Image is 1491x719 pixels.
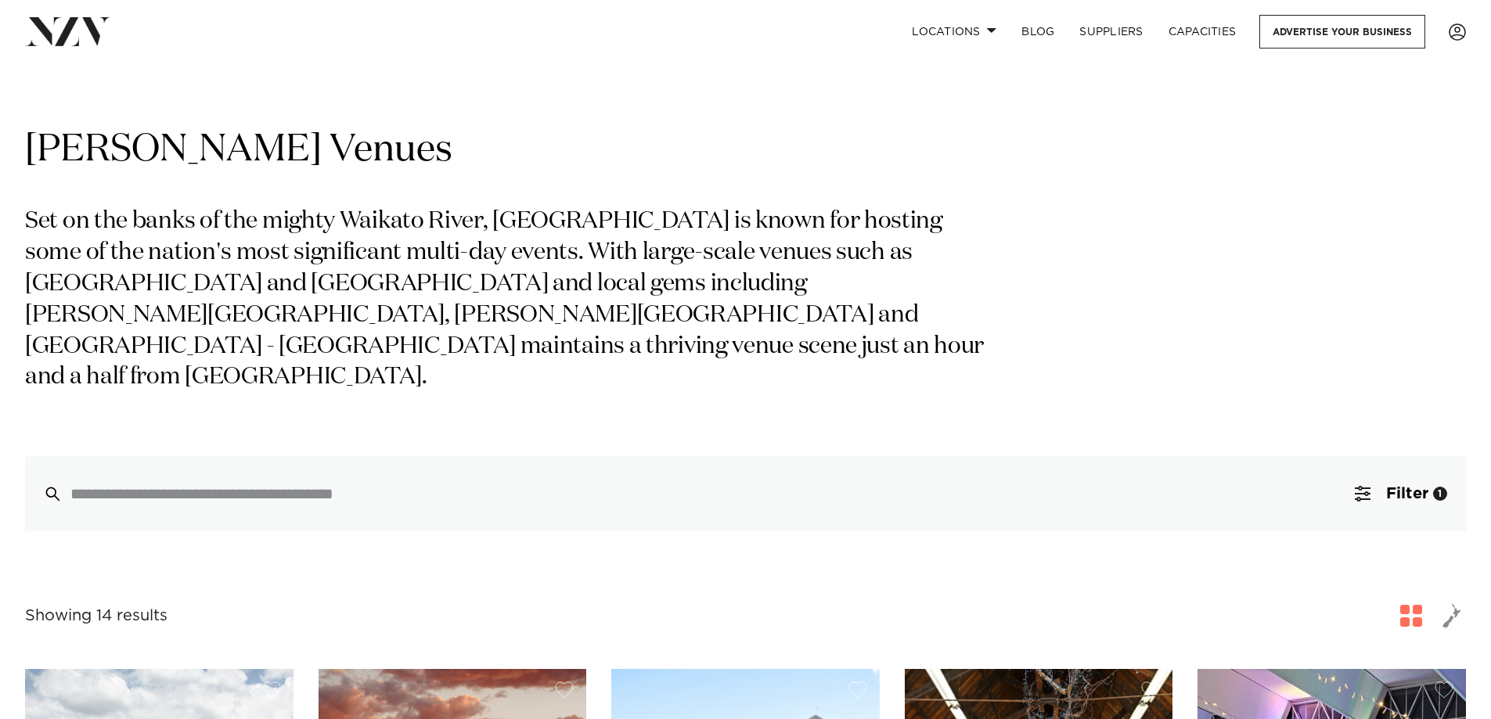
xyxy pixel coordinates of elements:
[25,604,167,628] div: Showing 14 results
[1433,487,1447,501] div: 1
[1386,486,1428,502] span: Filter
[1009,15,1067,49] a: BLOG
[1259,15,1425,49] a: Advertise your business
[1067,15,1155,49] a: SUPPLIERS
[899,15,1009,49] a: Locations
[1336,456,1466,531] button: Filter1
[25,207,992,394] p: Set on the banks of the mighty Waikato River, [GEOGRAPHIC_DATA] is known for hosting some of the ...
[25,126,1466,175] h1: [PERSON_NAME] Venues
[25,17,110,45] img: nzv-logo.png
[1156,15,1249,49] a: Capacities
